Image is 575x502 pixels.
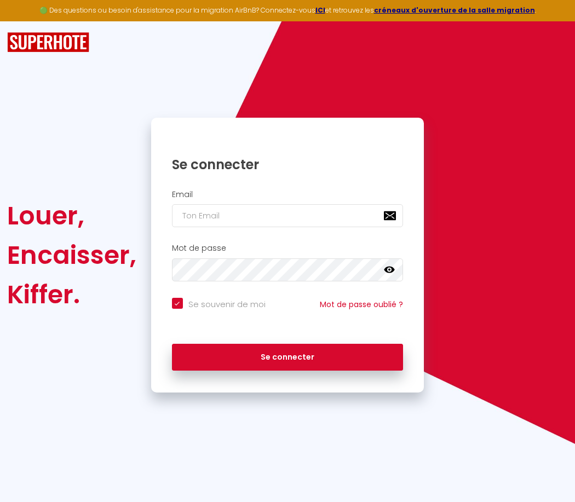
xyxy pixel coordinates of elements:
h2: Email [172,190,404,199]
h2: Mot de passe [172,244,404,253]
button: Se connecter [172,344,404,371]
div: Kiffer. [7,275,136,314]
img: SuperHote logo [7,32,89,53]
a: ICI [315,5,325,15]
input: Ton Email [172,204,404,227]
h1: Se connecter [172,156,404,173]
div: Encaisser, [7,235,136,275]
div: Louer, [7,196,136,235]
a: créneaux d'ouverture de la salle migration [374,5,535,15]
a: Mot de passe oublié ? [320,299,403,310]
